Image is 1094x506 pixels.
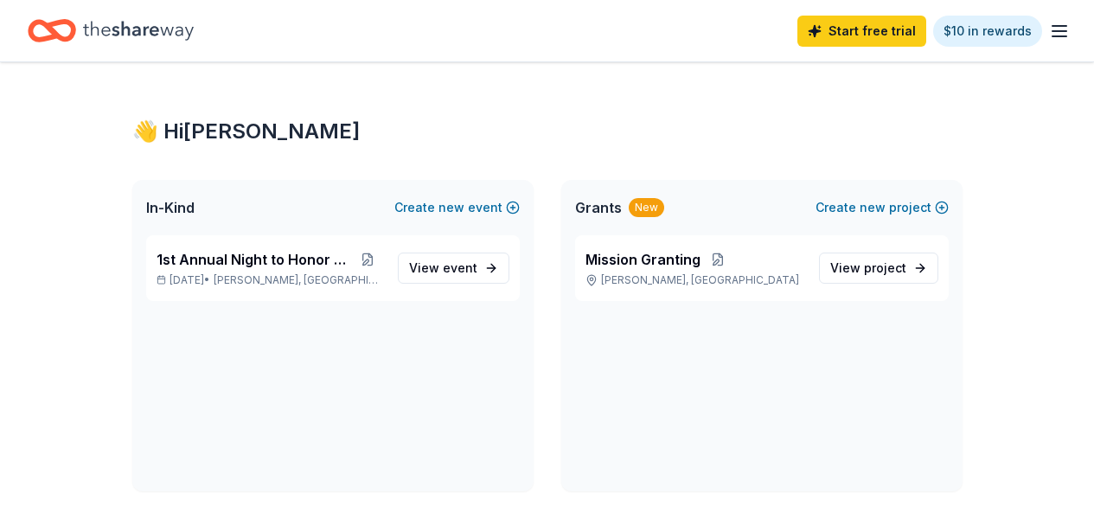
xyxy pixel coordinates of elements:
[398,253,509,284] a: View event
[214,273,383,287] span: [PERSON_NAME], [GEOGRAPHIC_DATA]
[438,197,464,218] span: new
[797,16,926,47] a: Start free trial
[585,273,805,287] p: [PERSON_NAME], [GEOGRAPHIC_DATA]
[864,260,906,275] span: project
[409,258,477,279] span: View
[146,197,195,218] span: In-Kind
[585,249,701,270] span: Mission Granting
[132,118,963,145] div: 👋 Hi [PERSON_NAME]
[157,273,384,287] p: [DATE] •
[629,198,664,217] div: New
[860,197,886,218] span: new
[933,16,1042,47] a: $10 in rewards
[816,197,949,218] button: Createnewproject
[28,10,194,51] a: Home
[830,258,906,279] span: View
[394,197,520,218] button: Createnewevent
[819,253,938,284] a: View project
[443,260,477,275] span: event
[157,249,352,270] span: 1st Annual Night to Honor Gala
[575,197,622,218] span: Grants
